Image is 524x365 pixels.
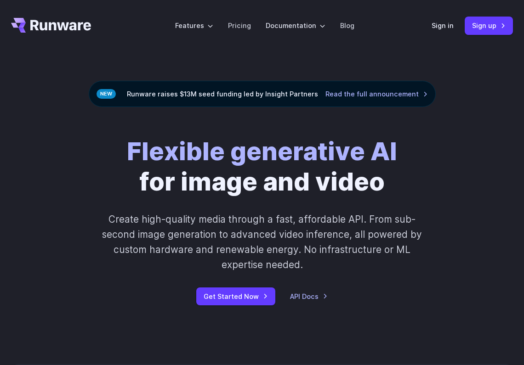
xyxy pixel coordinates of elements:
p: Create high-quality media through a fast, affordable API. From sub-second image generation to adv... [102,212,423,273]
a: Read the full announcement [325,89,428,99]
a: API Docs [290,291,328,302]
a: Pricing [228,20,251,31]
h1: for image and video [127,136,397,197]
a: Go to / [11,18,91,33]
strong: Flexible generative AI [127,136,397,166]
a: Blog [340,20,354,31]
label: Features [175,20,213,31]
div: Runware raises $13M seed funding led by Insight Partners [89,81,436,107]
a: Sign up [465,17,513,34]
a: Get Started Now [196,287,275,305]
label: Documentation [266,20,325,31]
a: Sign in [432,20,454,31]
